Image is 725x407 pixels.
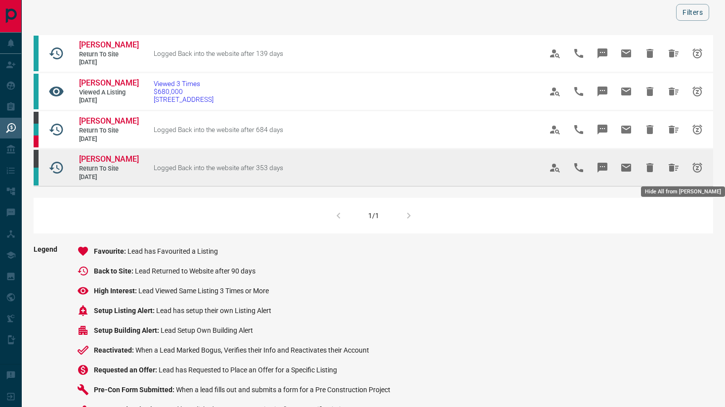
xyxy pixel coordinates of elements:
[79,78,138,89] a: [PERSON_NAME]
[614,156,638,180] span: Email
[638,80,662,103] span: Hide
[79,58,138,67] span: [DATE]
[543,80,567,103] span: View Profile
[79,154,139,164] span: [PERSON_NAME]
[34,112,39,124] div: mrloft.ca
[79,96,138,105] span: [DATE]
[154,95,213,103] span: [STREET_ADDRESS]
[79,40,139,49] span: [PERSON_NAME]
[567,80,591,103] span: Call
[685,80,709,103] span: Snooze
[591,80,614,103] span: Message
[662,118,685,141] span: Hide All from Brittany Bristow
[128,247,218,255] span: Lead has Favourited a Listing
[79,135,138,143] span: [DATE]
[591,156,614,180] span: Message
[676,4,709,21] button: Filters
[135,346,369,354] span: When a Lead Marked Bogus, Verifies their Info and Reactivates their Account
[94,267,135,275] span: Back to Site
[79,127,138,135] span: Return to Site
[135,267,256,275] span: Lead Returned to Website after 90 days
[638,156,662,180] span: Hide
[685,42,709,65] span: Snooze
[34,124,39,136] div: condos.ca
[614,42,638,65] span: Email
[154,80,213,103] a: Viewed 3 Times$680,000[STREET_ADDRESS]
[638,42,662,65] span: Hide
[161,326,253,334] span: Lead Setup Own Building Alert
[662,42,685,65] span: Hide All from Zahra Jamal
[662,80,685,103] span: Hide All from Horacio Coronel
[567,118,591,141] span: Call
[34,136,39,147] div: property.ca
[79,173,138,181] span: [DATE]
[614,80,638,103] span: Email
[79,154,138,165] a: [PERSON_NAME]
[34,150,39,168] div: mrloft.ca
[156,307,271,315] span: Lead has setup their own Listing Alert
[79,165,138,173] span: Return to Site
[94,307,156,315] span: Setup Listing Alert
[591,42,614,65] span: Message
[79,116,139,126] span: [PERSON_NAME]
[543,156,567,180] span: View Profile
[591,118,614,141] span: Message
[368,212,379,220] div: 1/1
[94,366,159,374] span: Requested an Offer
[159,366,337,374] span: Lead has Requested to Place an Offer for a Specific Listing
[154,49,283,57] span: Logged Back into the website after 139 days
[176,386,390,394] span: When a lead fills out and submits a form for a Pre Construction Project
[638,118,662,141] span: Hide
[567,156,591,180] span: Call
[154,80,213,88] span: Viewed 3 Times
[79,89,138,97] span: Viewed a Listing
[641,186,725,197] div: Hide All from [PERSON_NAME]
[138,287,269,295] span: Lead Viewed Same Listing 3 Times or More
[685,156,709,180] span: Snooze
[94,247,128,255] span: Favourite
[567,42,591,65] span: Call
[79,50,138,59] span: Return to Site
[79,40,138,50] a: [PERSON_NAME]
[34,168,39,185] div: condos.ca
[543,42,567,65] span: View Profile
[662,156,685,180] span: Hide All from Eric Dolan
[154,126,283,134] span: Logged Back into the website after 684 days
[154,164,283,172] span: Logged Back into the website after 353 days
[94,346,135,354] span: Reactivated
[79,78,139,88] span: [PERSON_NAME]
[154,88,213,95] span: $680,000
[94,326,161,334] span: Setup Building Alert
[543,118,567,141] span: View Profile
[34,74,39,109] div: condos.ca
[94,386,176,394] span: Pre-Con Form Submitted
[614,118,638,141] span: Email
[94,287,138,295] span: High Interest
[685,118,709,141] span: Snooze
[34,36,39,71] div: condos.ca
[79,116,138,127] a: [PERSON_NAME]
